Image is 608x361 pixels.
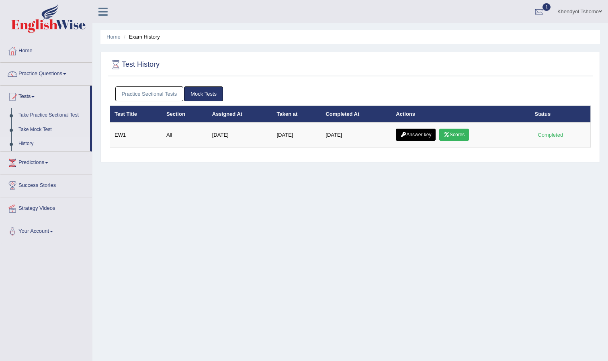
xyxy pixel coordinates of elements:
a: Practice Questions [0,63,92,83]
th: Section [162,106,208,123]
a: Strategy Videos [0,197,92,217]
td: All [162,123,208,148]
a: Scores [439,129,469,141]
td: [DATE] [321,123,391,148]
th: Taken at [272,106,321,123]
a: Practice Sectional Tests [115,86,184,101]
a: Take Practice Sectional Test [15,108,90,123]
a: Predictions [0,152,92,172]
a: Answer key [396,129,436,141]
a: Success Stories [0,174,92,195]
div: Completed [535,131,566,139]
td: [DATE] [208,123,272,148]
td: EW1 [110,123,162,148]
a: History [15,137,90,151]
th: Completed At [321,106,391,123]
th: Test Title [110,106,162,123]
a: Mock Tests [184,86,223,101]
th: Actions [391,106,530,123]
li: Exam History [122,33,160,41]
th: Status [530,106,591,123]
a: Take Mock Test [15,123,90,137]
span: 1 [542,3,551,11]
a: Tests [0,86,90,106]
th: Assigned At [208,106,272,123]
td: [DATE] [272,123,321,148]
h2: Test History [110,59,160,71]
a: Your Account [0,220,92,240]
a: Home [0,40,92,60]
a: Home [106,34,121,40]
